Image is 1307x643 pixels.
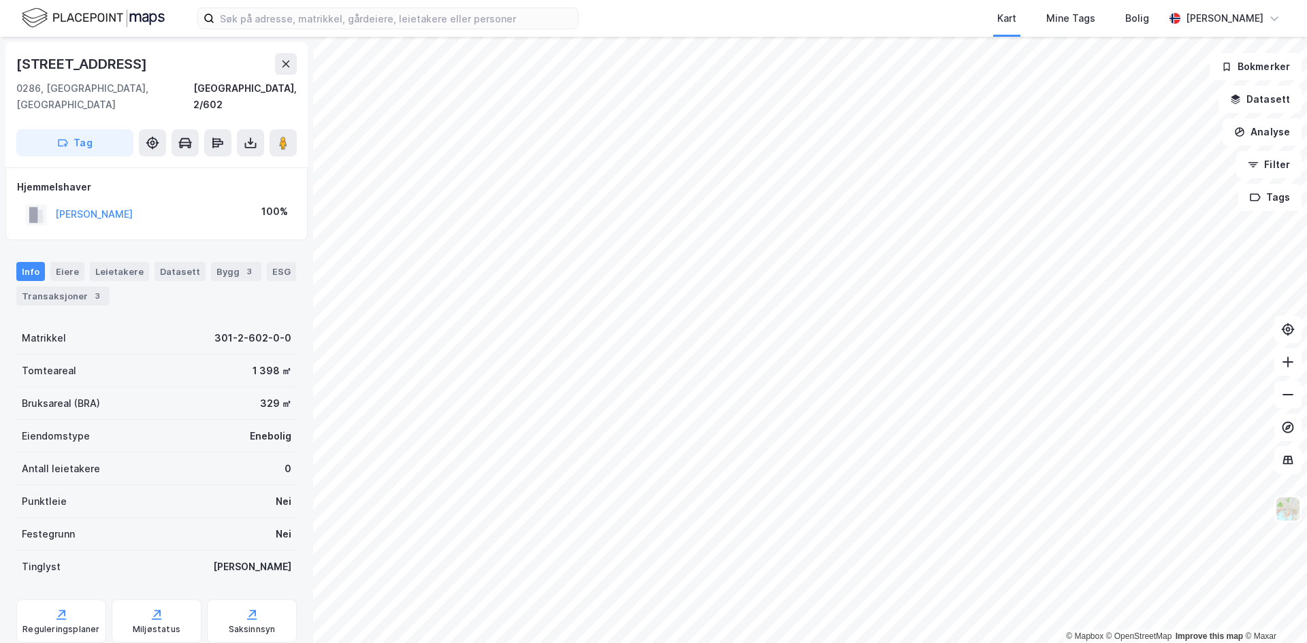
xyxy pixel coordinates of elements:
[16,262,45,281] div: Info
[1210,53,1302,80] button: Bokmerker
[155,262,206,281] div: Datasett
[229,624,276,635] div: Saksinnsyn
[1186,10,1263,27] div: [PERSON_NAME]
[276,493,291,510] div: Nei
[91,289,104,303] div: 3
[250,428,291,444] div: Enebolig
[22,363,76,379] div: Tomteareal
[22,624,99,635] div: Reguleringsplaner
[214,8,578,29] input: Søk på adresse, matrikkel, gårdeiere, leietakere eller personer
[267,262,296,281] div: ESG
[213,559,291,575] div: [PERSON_NAME]
[214,330,291,346] div: 301-2-602-0-0
[16,53,150,75] div: [STREET_ADDRESS]
[22,461,100,477] div: Antall leietakere
[16,129,133,156] button: Tag
[16,80,193,113] div: 0286, [GEOGRAPHIC_DATA], [GEOGRAPHIC_DATA]
[193,80,297,113] div: [GEOGRAPHIC_DATA], 2/602
[253,363,291,379] div: 1 398 ㎡
[261,203,288,220] div: 100%
[1238,184,1302,211] button: Tags
[22,395,100,412] div: Bruksareal (BRA)
[90,262,149,281] div: Leietakere
[1125,10,1149,27] div: Bolig
[1236,151,1302,178] button: Filter
[1219,86,1302,113] button: Datasett
[1275,496,1301,522] img: Z
[1046,10,1095,27] div: Mine Tags
[1239,578,1307,643] iframe: Chat Widget
[1106,631,1172,641] a: OpenStreetMap
[1223,118,1302,146] button: Analyse
[1176,631,1243,641] a: Improve this map
[16,286,110,306] div: Transaksjoner
[22,526,75,542] div: Festegrunn
[133,624,180,635] div: Miljøstatus
[22,6,165,30] img: logo.f888ab2527a4732fd821a326f86c7f29.svg
[22,559,61,575] div: Tinglyst
[285,461,291,477] div: 0
[22,428,90,444] div: Eiendomstype
[1066,631,1103,641] a: Mapbox
[22,493,67,510] div: Punktleie
[242,265,256,278] div: 3
[997,10,1016,27] div: Kart
[22,330,66,346] div: Matrikkel
[50,262,84,281] div: Eiere
[17,179,296,195] div: Hjemmelshaver
[260,395,291,412] div: 329 ㎡
[276,526,291,542] div: Nei
[211,262,261,281] div: Bygg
